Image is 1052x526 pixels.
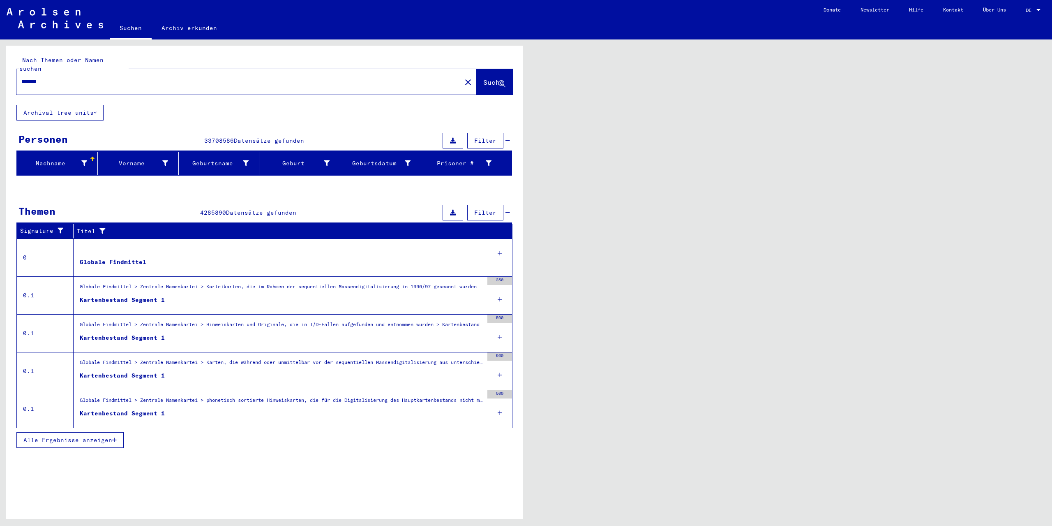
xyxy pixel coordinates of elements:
span: Filter [474,137,496,144]
div: Personen [18,132,68,146]
img: Arolsen_neg.svg [7,8,103,28]
div: Titel [77,227,496,236]
div: Globale Findmittel > Zentrale Namenkartei > phonetisch sortierte Hinweiskarten, die für die Digit... [80,396,483,408]
mat-header-cell: Prisoner # [421,152,512,175]
div: Signature [20,225,75,238]
div: Signature [20,227,67,235]
div: Geburtsdatum [344,157,421,170]
div: Geburt‏ [263,157,340,170]
span: 4285890 [200,209,226,216]
span: Datensätze gefunden [234,137,304,144]
div: 500 [487,390,512,399]
div: Geburtsname [182,157,259,170]
mat-header-cell: Geburtsname [179,152,260,175]
mat-label: Nach Themen oder Namen suchen [19,56,104,72]
span: Suche [483,78,504,86]
div: Vorname [101,157,178,170]
div: Titel [77,225,504,238]
div: Vorname [101,159,168,168]
button: Suche [476,69,512,95]
mat-icon: close [463,77,473,87]
div: Kartenbestand Segment 1 [80,409,165,418]
button: Alle Ergebnisse anzeigen [16,432,124,448]
div: Geburt‏ [263,159,330,168]
div: Nachname [20,157,97,170]
button: Clear [460,74,476,90]
td: 0.1 [17,352,74,390]
div: Nachname [20,159,87,168]
a: Suchen [110,18,152,39]
div: Prisoner # [424,159,491,168]
button: Filter [467,205,503,220]
span: DE [1026,7,1035,13]
a: Archiv erkunden [152,18,227,38]
td: 0.1 [17,390,74,428]
button: Filter [467,133,503,148]
mat-header-cell: Vorname [98,152,179,175]
span: Alle Ergebnisse anzeigen [23,436,112,444]
div: Prisoner # [424,157,502,170]
mat-header-cell: Nachname [17,152,98,175]
div: Globale Findmittel [80,258,146,266]
td: 0.1 [17,276,74,314]
div: Geburtsdatum [344,159,411,168]
span: Filter [474,209,496,216]
div: Globale Findmittel > Zentrale Namenkartei > Karteikarten, die im Rahmen der sequentiellen Massend... [80,283,483,294]
mat-header-cell: Geburt‏ [259,152,340,175]
div: Globale Findmittel > Zentrale Namenkartei > Karten, die während oder unmittelbar vor der sequenti... [80,359,483,370]
div: 500 [487,315,512,323]
td: 0 [17,239,74,276]
div: Kartenbestand Segment 1 [80,296,165,304]
span: 33708586 [204,137,234,144]
span: Datensätze gefunden [226,209,296,216]
div: Globale Findmittel > Zentrale Namenkartei > Hinweiskarten und Originale, die in T/D-Fällen aufgef... [80,321,483,332]
div: Themen [18,204,55,218]
button: Archival tree units [16,105,104,120]
div: Kartenbestand Segment 1 [80,371,165,380]
div: 500 [487,352,512,361]
div: Kartenbestand Segment 1 [80,334,165,342]
div: Geburtsname [182,159,249,168]
mat-header-cell: Geburtsdatum [340,152,421,175]
td: 0.1 [17,314,74,352]
div: 350 [487,277,512,285]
